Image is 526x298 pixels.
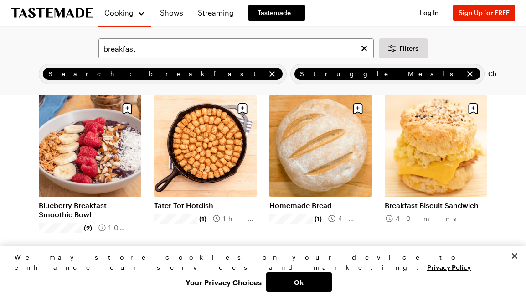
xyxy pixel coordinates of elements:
button: Save recipe [234,100,251,117]
button: Clear search [359,43,369,53]
button: Your Privacy Choices [181,272,266,292]
button: remove Struggle Meals [465,69,475,79]
button: Desktop filters [379,38,428,58]
a: Tastemade + [248,5,305,21]
button: Log In [411,8,448,17]
button: Save recipe [464,100,482,117]
span: Log In [420,9,439,16]
div: Privacy [15,252,504,292]
span: Struggle Meals [300,69,463,79]
a: Breakfast Biscuit Sandwich [385,201,487,210]
span: Clear All [488,69,514,78]
a: More information about your privacy, opens in a new tab [427,262,471,271]
button: Sign Up for FREE [453,5,515,21]
a: Homemade Bread [269,201,372,210]
button: Close [505,246,525,266]
a: Blueberry Breakfast Smoothie Bowl [39,201,141,219]
span: Sign Up for FREE [459,9,510,16]
span: Search: breakfast [48,69,265,79]
span: Cooking [104,8,134,17]
div: We may store cookies on your device to enhance our services and marketing. [15,252,504,272]
button: Save recipe [349,100,366,117]
button: Ok [266,272,332,292]
button: Cooking [104,4,145,22]
button: Clear All [488,64,514,84]
button: remove Search: breakfast [267,69,277,79]
a: To Tastemade Home Page [11,8,93,18]
span: Tastemade + [258,8,296,17]
span: Filters [399,44,418,53]
button: Save recipe [119,100,136,117]
a: Tater Tot Hotdish [154,201,257,210]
